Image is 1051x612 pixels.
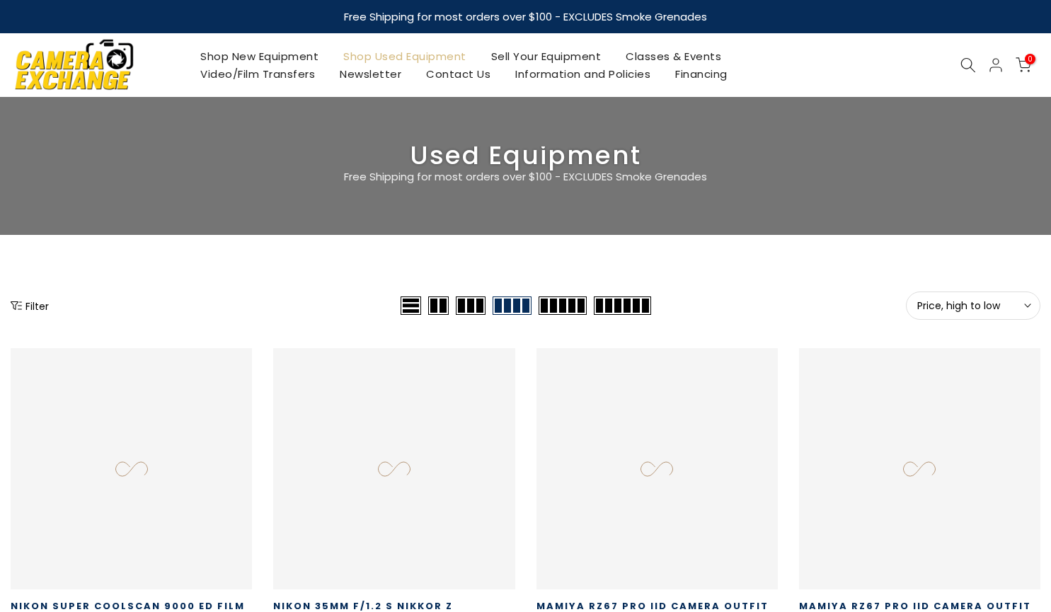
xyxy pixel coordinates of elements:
button: Show filters [11,299,49,313]
a: Sell Your Equipment [478,47,614,65]
strong: Free Shipping for most orders over $100 - EXCLUDES Smoke Grenades [344,9,707,24]
a: Financing [663,65,740,83]
a: Shop New Equipment [188,47,331,65]
span: Price, high to low [917,299,1029,312]
a: Information and Policies [503,65,663,83]
a: Newsletter [328,65,414,83]
button: Price, high to low [906,291,1040,320]
p: Free Shipping for most orders over $100 - EXCLUDES Smoke Grenades [260,168,791,185]
h3: Used Equipment [11,146,1040,165]
span: 0 [1025,54,1035,64]
a: Shop Used Equipment [331,47,479,65]
a: Contact Us [414,65,503,83]
a: Video/Film Transfers [188,65,328,83]
a: 0 [1016,57,1031,73]
a: Classes & Events [614,47,734,65]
